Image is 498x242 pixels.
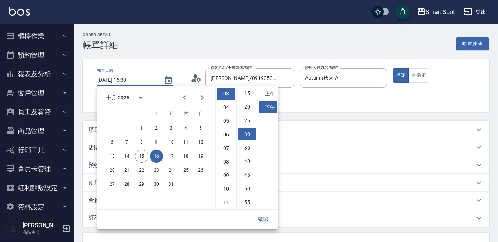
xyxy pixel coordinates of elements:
button: 10 [165,136,178,149]
h5: [PERSON_NAME] [23,222,60,229]
div: 使用預收卡編輯訂單不得編輯預收卡使用 [83,174,489,192]
button: 26 [194,164,207,177]
ul: Select meridiem [257,86,278,209]
li: 5 hours [217,115,235,127]
div: 十月 2025 [106,94,129,102]
button: 4 [179,122,193,135]
button: 22 [135,164,148,177]
li: 50 minutes [238,183,256,195]
p: 紅利點數 [89,214,132,222]
button: 24 [165,164,178,177]
button: 預約管理 [3,46,71,65]
span: 星期一 [106,106,119,121]
li: 55 minutes [238,196,256,208]
span: 星期日 [194,106,207,121]
label: 服務人員姓名/編號 [305,65,338,70]
button: 1 [135,122,148,135]
li: 上午 [259,88,277,100]
ul: Select minutes [236,86,257,209]
p: 項目消費 [89,126,111,134]
li: 9 hours [217,169,235,182]
p: 使用預收卡 [89,179,116,187]
li: 下午 [259,101,277,113]
button: 資料設定 [3,197,71,217]
button: 7 [120,136,134,149]
button: 25 [179,164,193,177]
button: 櫃檯作業 [3,27,71,46]
button: 16 [150,150,163,163]
label: 帳單日期 [97,68,113,73]
div: 項目消費 [83,121,489,138]
div: 店販銷售 [83,138,489,156]
button: 30 [150,178,163,191]
button: 23 [150,164,163,177]
button: 客戶管理 [3,84,71,103]
div: 會員卡銷售 [83,192,489,209]
li: 15 minutes [238,87,256,99]
button: 6 [106,136,119,149]
li: 25 minutes [238,115,256,127]
button: 登出 [461,5,489,19]
button: 12 [194,136,207,149]
p: 會員卡銷售 [89,197,116,204]
li: 8 hours [217,156,235,168]
button: 18 [179,150,193,163]
button: 15 [135,150,148,163]
button: 17 [165,150,178,163]
button: 31 [165,178,178,191]
button: 指定 [393,68,409,83]
button: 行銷工具 [3,140,71,159]
button: 27 [106,178,119,191]
button: 20 [106,164,119,177]
button: 會員卡管理 [3,159,71,179]
input: YYYY/MM/DD hh:mm [97,74,156,86]
button: 報表及分析 [3,64,71,84]
div: 紅利點數剩餘點數: 0 [83,209,489,227]
button: Choose date, selected date is 2025-10-16 [159,71,177,89]
button: Smart Spot [414,4,458,20]
button: 19 [194,150,207,163]
span: 星期二 [120,106,134,121]
div: 預收卡販賣 [83,156,489,174]
li: 45 minutes [238,169,256,181]
li: 4 hours [217,101,235,113]
button: 29 [135,178,148,191]
button: calendar view is open, switch to year view [132,89,149,106]
span: 星期三 [135,106,148,121]
li: 6 hours [217,129,235,141]
button: 13 [106,150,119,163]
img: Logo [9,7,30,16]
p: 店販銷售 [89,144,111,151]
h2: Order detail [83,32,118,37]
ul: Select hours [216,86,236,209]
li: 7 hours [217,142,235,154]
button: 14 [120,150,134,163]
button: 3 [165,122,178,135]
button: 2 [150,122,163,135]
button: 11 [179,136,193,149]
label: 顧客姓名/手機號碼/編號 [211,65,253,70]
button: 不指定 [408,68,429,83]
div: Smart Spot [426,7,455,17]
span: 星期四 [150,106,163,121]
li: 35 minutes [238,142,256,154]
li: 10 hours [217,183,235,195]
button: 5 [194,122,207,135]
button: 商品管理 [3,122,71,141]
button: 28 [120,178,134,191]
li: 3 hours [217,88,235,100]
span: 星期六 [179,106,193,121]
button: 帳單速查 [456,37,489,51]
button: Next month [193,89,211,106]
h3: 帳單詳細 [83,40,118,50]
button: 9 [150,136,163,149]
img: Person [6,221,21,236]
li: 40 minutes [238,155,256,168]
li: 11 hours [217,197,235,209]
button: 確認 [251,213,275,226]
button: 8 [135,136,148,149]
li: 20 minutes [238,101,256,113]
p: 高階主管 [23,229,60,236]
p: 預收卡販賣 [89,161,116,169]
button: Previous month [176,89,193,106]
